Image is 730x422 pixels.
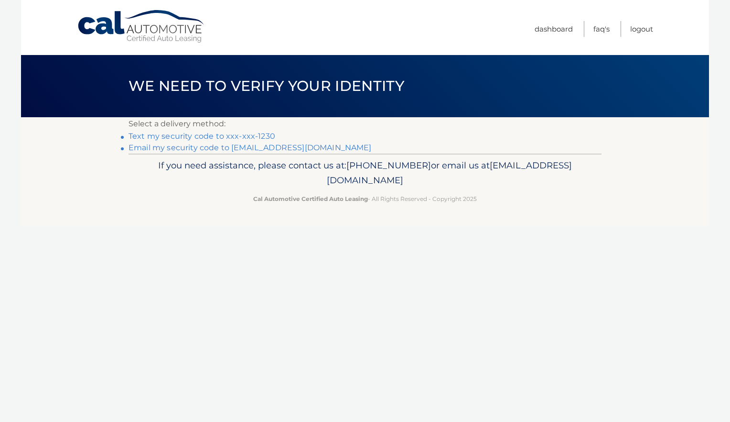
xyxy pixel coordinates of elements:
[129,77,404,95] span: We need to verify your identity
[129,132,275,141] a: Text my security code to xxx-xxx-1230
[129,117,601,131] p: Select a delivery method:
[535,21,573,37] a: Dashboard
[135,194,595,204] p: - All Rights Reserved - Copyright 2025
[630,21,653,37] a: Logout
[129,143,372,152] a: Email my security code to [EMAIL_ADDRESS][DOMAIN_NAME]
[253,195,368,202] strong: Cal Automotive Certified Auto Leasing
[593,21,610,37] a: FAQ's
[77,10,206,44] a: Cal Automotive
[135,158,595,189] p: If you need assistance, please contact us at: or email us at
[346,160,431,171] span: [PHONE_NUMBER]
